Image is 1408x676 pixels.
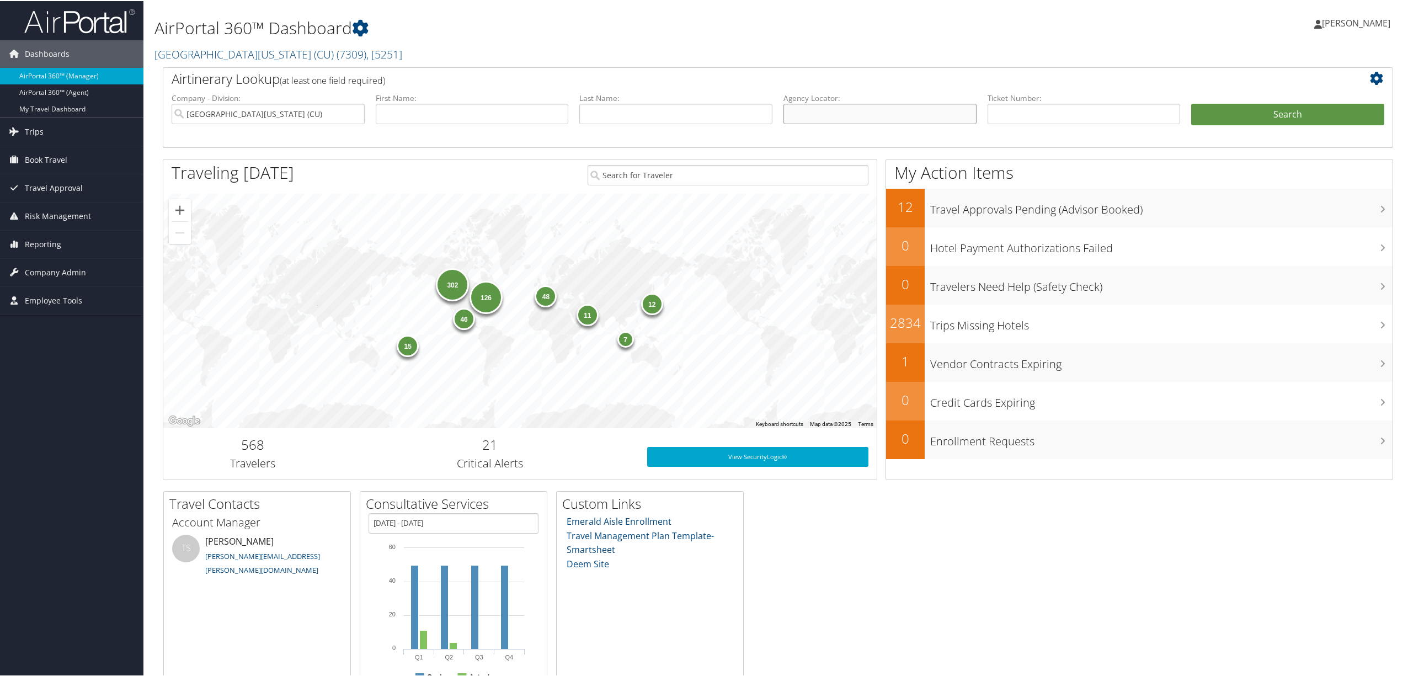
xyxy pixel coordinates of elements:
[886,226,1393,265] a: 0Hotel Payment Authorizations Failed
[376,92,569,103] label: First Name:
[280,73,385,86] span: (at least one field required)
[886,160,1393,183] h1: My Action Items
[445,653,453,659] text: Q2
[154,46,402,61] a: [GEOGRAPHIC_DATA][US_STATE] (CU)
[535,284,557,306] div: 48
[366,493,547,512] h2: Consultative Services
[886,381,1393,419] a: 0Credit Cards Expiring
[24,7,135,33] img: airportal-logo.png
[886,351,925,370] h2: 1
[567,514,671,526] a: Emerald Aisle Enrollment
[886,235,925,254] h2: 0
[172,455,333,470] h3: Travelers
[647,446,868,466] a: View SecurityLogic®
[1191,103,1384,125] button: Search
[930,311,1393,332] h3: Trips Missing Hotels
[169,221,191,243] button: Zoom out
[858,420,873,426] a: Terms (opens in new tab)
[930,427,1393,448] h3: Enrollment Requests
[172,92,365,103] label: Company - Division:
[350,434,631,453] h2: 21
[930,195,1393,216] h3: Travel Approvals Pending (Advisor Booked)
[392,643,396,650] tspan: 0
[25,145,67,173] span: Book Travel
[886,390,925,408] h2: 0
[436,267,470,300] div: 302
[166,413,202,427] a: Open this area in Google Maps (opens a new window)
[169,198,191,220] button: Zoom in
[1322,16,1390,28] span: [PERSON_NAME]
[886,342,1393,381] a: 1Vendor Contracts Expiring
[577,303,599,325] div: 11
[366,46,402,61] span: , [ 5251 ]
[154,15,986,39] h1: AirPortal 360™ Dashboard
[470,280,503,313] div: 126
[25,173,83,201] span: Travel Approval
[172,160,294,183] h1: Traveling [DATE]
[166,413,202,427] img: Google
[886,304,1393,342] a: 2834Trips Missing Hotels
[172,434,333,453] h2: 568
[453,306,475,328] div: 46
[886,419,1393,458] a: 0Enrollment Requests
[25,39,70,67] span: Dashboards
[930,350,1393,371] h3: Vendor Contracts Expiring
[562,493,743,512] h2: Custom Links
[783,92,977,103] label: Agency Locator:
[389,542,396,549] tspan: 60
[389,610,396,616] tspan: 20
[930,234,1393,255] h3: Hotel Payment Authorizations Failed
[415,653,423,659] text: Q1
[886,196,925,215] h2: 12
[25,201,91,229] span: Risk Management
[886,265,1393,304] a: 0Travelers Need Help (Safety Check)
[886,188,1393,226] a: 12Travel Approvals Pending (Advisor Booked)
[397,333,419,355] div: 15
[886,312,925,331] h2: 2834
[930,273,1393,294] h3: Travelers Need Help (Safety Check)
[172,514,342,529] h3: Account Manager
[886,274,925,292] h2: 0
[475,653,483,659] text: Q3
[1314,6,1401,39] a: [PERSON_NAME]
[389,576,396,583] tspan: 40
[617,329,634,346] div: 7
[25,258,86,285] span: Company Admin
[930,388,1393,409] h3: Credit Cards Expiring
[641,292,663,314] div: 12
[167,534,348,579] li: [PERSON_NAME]
[172,68,1282,87] h2: Airtinerary Lookup
[886,428,925,447] h2: 0
[756,419,803,427] button: Keyboard shortcuts
[567,557,609,569] a: Deem Site
[337,46,366,61] span: ( 7309 )
[810,420,851,426] span: Map data ©2025
[169,493,350,512] h2: Travel Contacts
[588,164,868,184] input: Search for Traveler
[505,653,513,659] text: Q4
[988,92,1181,103] label: Ticket Number:
[350,455,631,470] h3: Critical Alerts
[25,230,61,257] span: Reporting
[172,534,200,561] div: TS
[25,286,82,313] span: Employee Tools
[205,550,320,574] a: [PERSON_NAME][EMAIL_ADDRESS][PERSON_NAME][DOMAIN_NAME]
[567,529,714,555] a: Travel Management Plan Template- Smartsheet
[25,117,44,145] span: Trips
[579,92,772,103] label: Last Name:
